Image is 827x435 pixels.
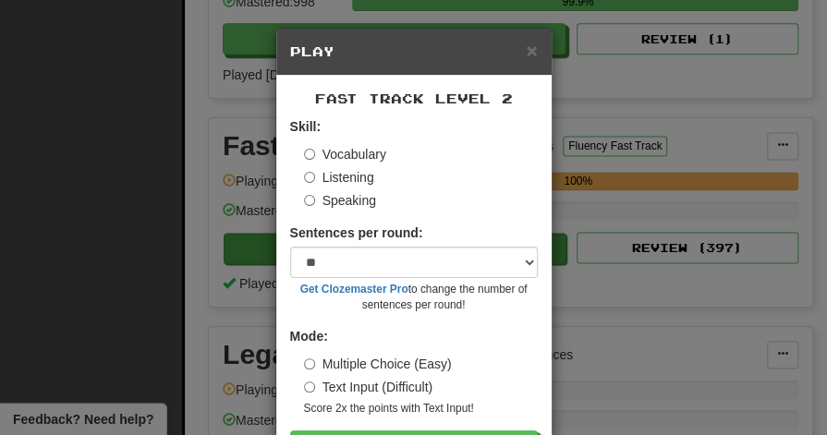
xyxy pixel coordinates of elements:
label: Sentences per round: [290,224,423,242]
label: Text Input (Difficult) [304,378,433,396]
label: Speaking [304,191,376,210]
button: Close [526,41,537,60]
a: Get Clozemaster Pro [300,283,408,296]
input: Speaking [304,195,315,206]
input: Multiple Choice (Easy) [304,358,315,369]
strong: Mode: [290,329,328,344]
input: Text Input (Difficult) [304,381,315,393]
input: Vocabulary [304,149,315,160]
small: to change the number of sentences per round! [290,282,538,313]
span: Fast Track Level 2 [315,91,513,106]
span: × [526,40,537,61]
h5: Play [290,42,538,61]
label: Vocabulary [304,145,386,163]
label: Multiple Choice (Easy) [304,355,452,373]
strong: Skill: [290,119,321,134]
input: Listening [304,172,315,183]
small: Score 2x the points with Text Input ! [304,401,538,417]
label: Listening [304,168,374,187]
